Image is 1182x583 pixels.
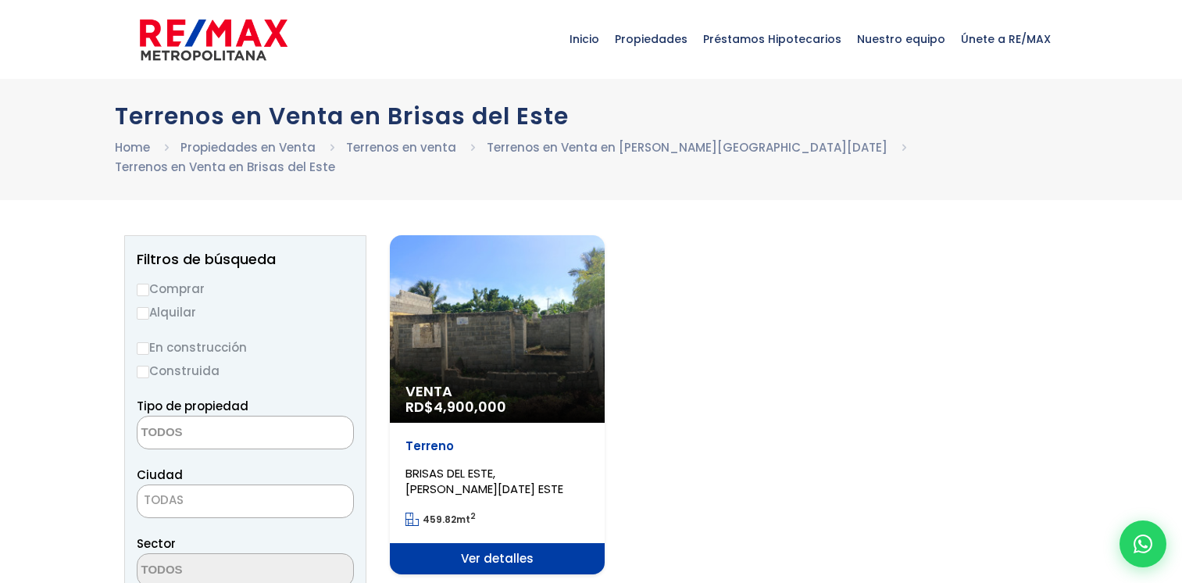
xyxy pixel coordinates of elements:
span: Únete a RE/MAX [953,16,1059,63]
span: mt [405,513,476,526]
input: Alquilar [137,307,149,320]
span: Préstamos Hipotecarios [695,16,849,63]
label: Construida [137,361,354,381]
li: Terrenos en Venta en Brisas del Este [115,157,335,177]
span: Sector [137,535,176,552]
img: remax-metropolitana-logo [140,16,287,63]
span: 4,900,000 [434,397,506,417]
span: RD$ [405,397,506,417]
a: Terrenos en Venta en [PERSON_NAME][GEOGRAPHIC_DATA][DATE] [487,139,887,156]
span: Inicio [562,16,607,63]
span: Tipo de propiedad [137,398,248,414]
a: Home [115,139,150,156]
textarea: Search [137,417,289,450]
a: Propiedades en Venta [180,139,316,156]
p: Terreno [405,438,589,454]
a: Venta RD$4,900,000 Terreno BRISAS DEL ESTE, [PERSON_NAME][DATE] ESTE 459.82mt2 Ver detalles [390,235,605,574]
span: Ciudad [137,467,183,483]
span: TODAS [137,489,353,511]
input: Construida [137,366,149,378]
span: Nuestro equipo [849,16,953,63]
span: 459.82 [423,513,456,526]
span: TODAS [137,485,354,518]
span: TODAS [144,492,184,508]
a: Terrenos en venta [346,139,456,156]
h2: Filtros de búsqueda [137,252,354,267]
input: Comprar [137,284,149,296]
label: Alquilar [137,302,354,322]
span: Venta [405,384,589,399]
label: En construcción [137,338,354,357]
input: En construcción [137,342,149,355]
sup: 2 [470,510,476,522]
h1: Terrenos en Venta en Brisas del Este [115,102,1068,130]
span: Ver detalles [390,543,605,574]
span: BRISAS DEL ESTE, [PERSON_NAME][DATE] ESTE [405,465,563,497]
label: Comprar [137,279,354,299]
span: Propiedades [607,16,695,63]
